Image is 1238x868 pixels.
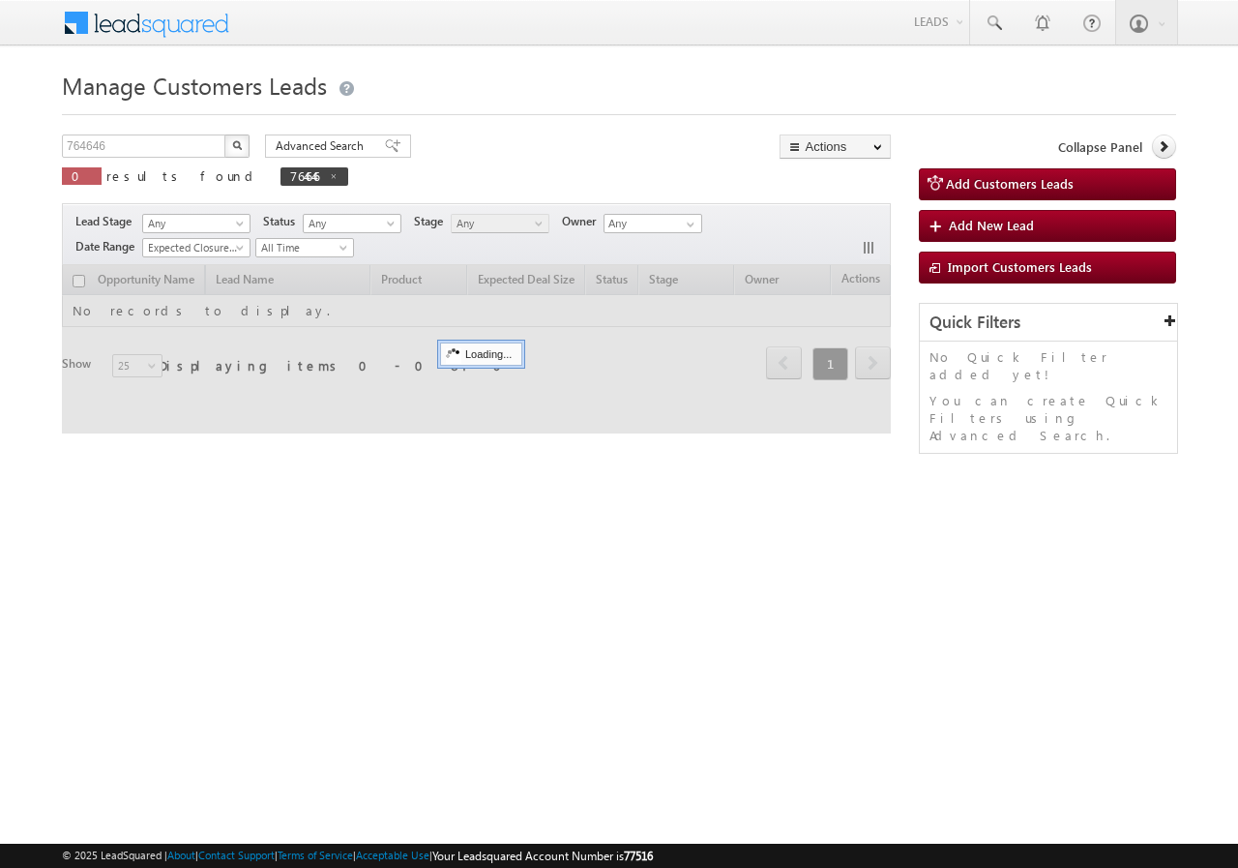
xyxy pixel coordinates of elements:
p: No Quick Filter added yet! [929,348,1167,383]
span: Any [452,215,544,232]
span: Your Leadsquared Account Number is [432,849,653,863]
span: All Time [256,239,348,256]
span: Stage [414,213,451,230]
a: Expected Closure Date [142,238,251,257]
div: Loading... [440,343,522,366]
input: Type to Search [604,214,702,233]
a: Acceptable Use [356,849,429,861]
a: Contact Support [198,849,275,861]
a: About [167,849,195,861]
a: Show All Items [676,215,700,234]
span: Expected Closure Date [143,239,244,256]
span: © 2025 LeadSquared | | | | | [62,847,653,865]
a: Terms of Service [278,849,353,861]
span: Owner [562,213,604,230]
button: Actions [780,135,891,159]
a: All Time [255,238,354,257]
span: Add New Lead [949,217,1034,233]
span: results found [106,167,260,184]
a: Any [451,214,549,233]
span: 764646 [290,167,319,184]
span: 0 [72,167,92,184]
span: Collapse Panel [1058,138,1142,156]
span: Status [263,213,303,230]
span: Manage Customers Leads [62,70,327,101]
span: 77516 [624,849,653,863]
span: Add Customers Leads [946,175,1074,192]
span: Any [304,215,396,232]
a: Any [142,214,251,233]
span: Lead Stage [75,213,139,230]
p: You can create Quick Filters using Advanced Search. [929,392,1167,444]
span: Import Customers Leads [948,258,1092,275]
div: Quick Filters [920,304,1177,342]
a: Any [303,214,401,233]
span: Advanced Search [276,137,369,155]
span: Any [143,215,244,232]
span: Date Range [75,238,142,255]
img: Search [232,140,242,150]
